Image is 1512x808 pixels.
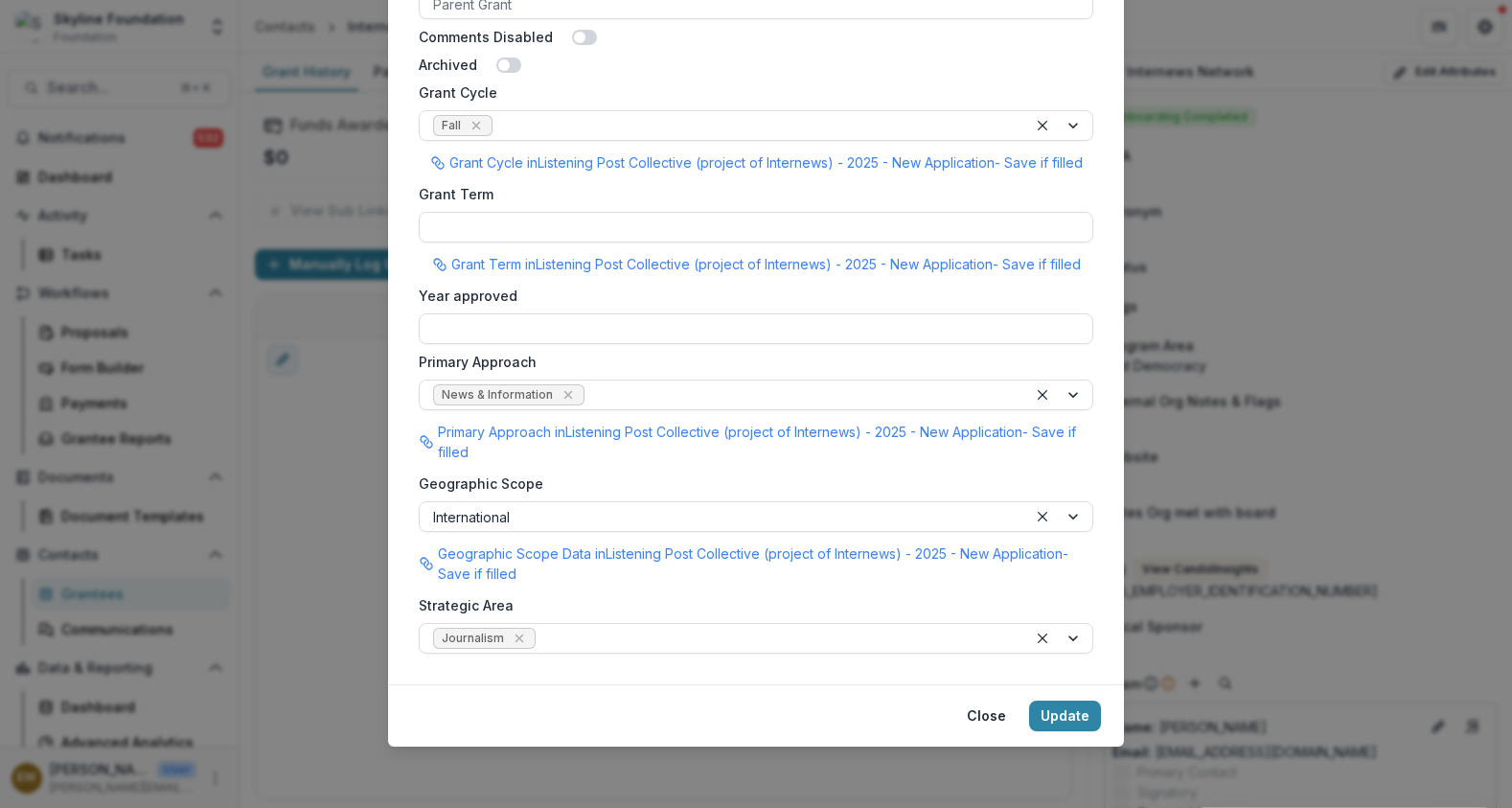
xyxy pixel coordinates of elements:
label: Primary Approach [419,352,1082,372]
div: Remove News & Information [559,385,578,404]
label: Geographic Scope [419,473,1082,494]
label: Grant Cycle [419,82,1082,103]
button: Update [1029,701,1101,731]
p: Primary Approach in Listening Post Collective (project of Internews) - 2025 - New Application - S... [438,422,1093,462]
div: Clear selected options [1031,383,1054,406]
p: Grant Term in Listening Post Collective (project of Internews) - 2025 - New Application - Save if... [451,254,1081,274]
label: Grant Term [419,184,1082,204]
p: Grant Cycle in Listening Post Collective (project of Internews) - 2025 - New Application - Save i... [449,152,1083,173]
label: Strategic Area [419,595,1082,615]
div: Clear selected options [1031,505,1054,528]
span: Journalism [442,632,504,645]
div: Remove Journalism [510,629,529,648]
div: Clear selected options [1031,114,1054,137]
label: Comments Disabled [419,27,553,47]
p: Geographic Scope Data in Listening Post Collective (project of Internews) - 2025 - New Applicatio... [438,543,1093,584]
label: Archived [419,55,477,75]
div: Remove Fall [467,116,486,135]
label: Year approved [419,286,1082,306]
button: Close [955,701,1018,731]
div: Clear selected options [1031,627,1054,650]
span: News & Information [442,388,553,402]
span: Fall [442,119,461,132]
